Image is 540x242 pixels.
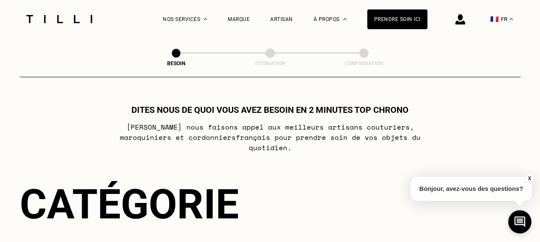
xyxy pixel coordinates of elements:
div: Confirmation [321,60,407,67]
span: 🇫🇷 [490,15,499,23]
img: Menu déroulant [204,18,207,20]
h1: Dites nous de quoi vous avez besoin en 2 minutes top chrono [131,105,409,115]
img: menu déroulant [509,18,513,20]
p: [PERSON_NAME] nous faisons appel aux meilleurs artisans couturiers , maroquiniers et cordonniers ... [100,122,440,153]
a: Marque [228,16,250,22]
div: Estimation [227,60,313,67]
button: X [525,174,534,183]
div: Besoin [133,60,219,67]
img: Menu déroulant à propos [343,18,347,20]
p: Bonjour, avez-vous des questions? [411,177,532,201]
a: Prendre soin ici [367,9,427,29]
img: Logo du service de couturière Tilli [23,15,95,23]
div: Catégorie [20,180,521,228]
a: Artisan [270,16,293,22]
img: icône connexion [455,14,465,24]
